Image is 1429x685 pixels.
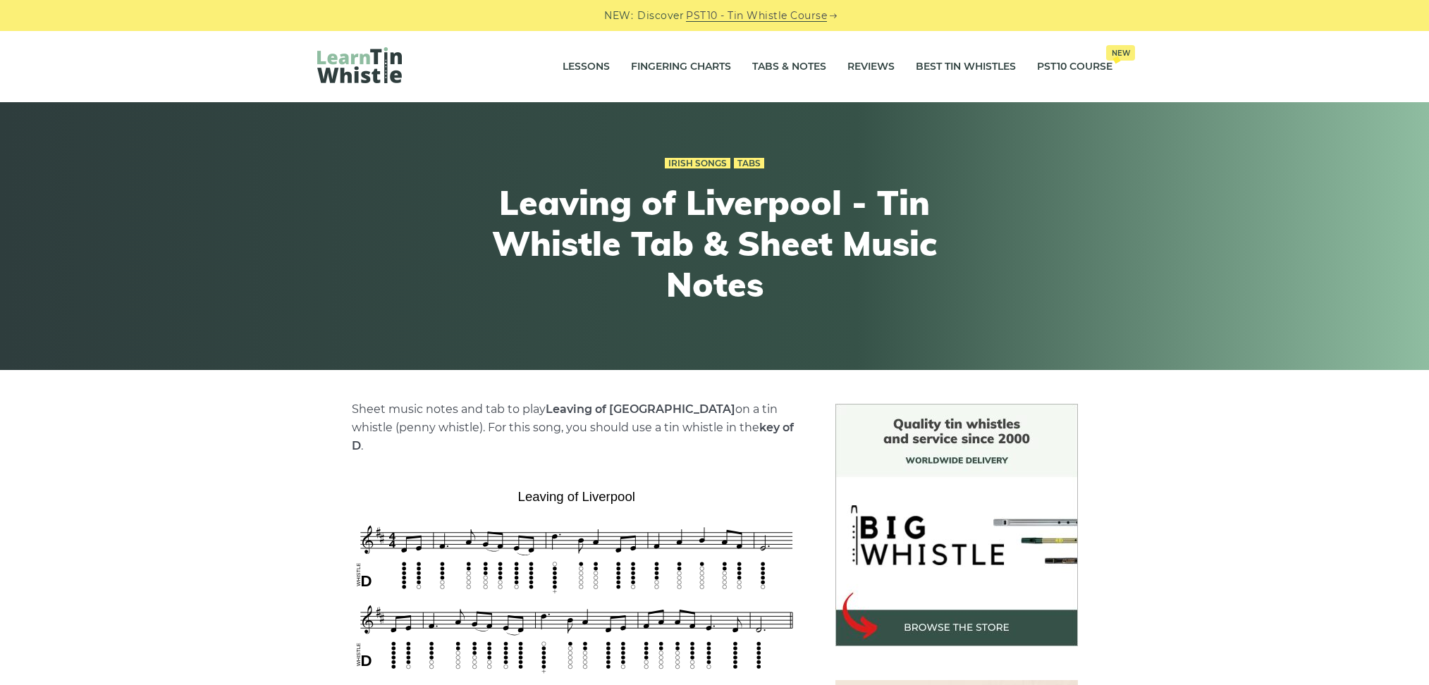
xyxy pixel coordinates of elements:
[665,158,730,169] a: Irish Songs
[1106,45,1135,61] span: New
[916,49,1016,85] a: Best Tin Whistles
[317,47,402,83] img: LearnTinWhistle.com
[752,49,826,85] a: Tabs & Notes
[455,183,974,304] h1: Leaving of Liverpool - Tin Whistle Tab & Sheet Music Notes
[1037,49,1112,85] a: PST10 CourseNew
[734,158,764,169] a: Tabs
[847,49,895,85] a: Reviews
[352,400,802,455] p: Sheet music notes and tab to play on a tin whistle (penny whistle). For this song, you should use...
[352,421,794,452] strong: key of D
[563,49,610,85] a: Lessons
[631,49,731,85] a: Fingering Charts
[835,404,1078,646] img: BigWhistle Tin Whistle Store
[546,402,735,416] strong: Leaving of [GEOGRAPHIC_DATA]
